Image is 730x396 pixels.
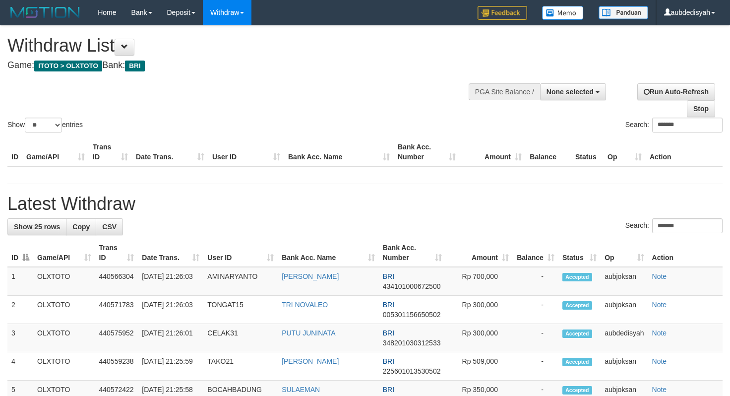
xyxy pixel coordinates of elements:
[383,301,394,309] span: BRI
[138,267,203,296] td: [DATE] 21:26:03
[7,324,33,352] td: 3
[625,218,723,233] label: Search:
[203,296,278,324] td: TONGAT15
[203,352,278,381] td: TAKO21
[446,324,513,352] td: Rp 300,000
[513,239,558,267] th: Balance: activate to sort column ascending
[383,367,441,375] span: Copy 225601013530502 to clipboard
[282,357,339,365] a: [PERSON_NAME]
[95,324,138,352] td: 440575952
[34,61,102,71] span: ITOTO > OLXTOTO
[22,138,89,166] th: Game/API
[7,296,33,324] td: 2
[648,239,723,267] th: Action
[89,138,132,166] th: Trans ID
[203,267,278,296] td: AMINARYANTO
[601,267,648,296] td: aubjoksan
[652,329,667,337] a: Note
[562,301,592,310] span: Accepted
[446,296,513,324] td: Rp 300,000
[562,273,592,281] span: Accepted
[25,118,62,132] select: Showentries
[383,339,441,347] span: Copy 348201030312533 to clipboard
[379,239,446,267] th: Bank Acc. Number: activate to sort column ascending
[562,330,592,338] span: Accepted
[138,352,203,381] td: [DATE] 21:25:59
[652,272,667,280] a: Note
[571,138,604,166] th: Status
[687,100,715,117] a: Stop
[203,324,278,352] td: CELAK31
[542,6,584,20] img: Button%20Memo.svg
[125,61,144,71] span: BRI
[652,357,667,365] a: Note
[14,223,60,231] span: Show 25 rows
[383,311,441,319] span: Copy 005301156650502 to clipboard
[7,267,33,296] td: 1
[601,239,648,267] th: Op: activate to sort column ascending
[646,138,723,166] th: Action
[652,301,667,309] a: Note
[652,386,667,394] a: Note
[282,272,339,280] a: [PERSON_NAME]
[652,218,723,233] input: Search:
[637,83,715,100] a: Run Auto-Refresh
[7,218,66,235] a: Show 25 rows
[513,352,558,381] td: -
[601,296,648,324] td: aubjoksan
[383,386,394,394] span: BRI
[383,329,394,337] span: BRI
[478,6,527,20] img: Feedback.jpg
[513,296,558,324] td: -
[208,138,284,166] th: User ID
[282,329,335,337] a: PUTU JUNINATA
[138,296,203,324] td: [DATE] 21:26:03
[282,301,328,309] a: TRI NOVALEO
[383,282,441,290] span: Copy 434101000672500 to clipboard
[138,324,203,352] td: [DATE] 21:26:01
[138,239,203,267] th: Date Trans.: activate to sort column ascending
[95,267,138,296] td: 440566304
[446,267,513,296] td: Rp 700,000
[513,324,558,352] td: -
[33,324,95,352] td: OLXTOTO
[460,138,526,166] th: Amount
[132,138,208,166] th: Date Trans.
[652,118,723,132] input: Search:
[72,223,90,231] span: Copy
[66,218,96,235] a: Copy
[33,239,95,267] th: Game/API: activate to sort column ascending
[7,138,22,166] th: ID
[625,118,723,132] label: Search:
[540,83,606,100] button: None selected
[562,358,592,366] span: Accepted
[383,272,394,280] span: BRI
[526,138,571,166] th: Balance
[383,357,394,365] span: BRI
[601,352,648,381] td: aubjoksan
[102,223,117,231] span: CSV
[446,239,513,267] th: Amount: activate to sort column ascending
[33,267,95,296] td: OLXTOTO
[7,36,477,56] h1: Withdraw List
[284,138,394,166] th: Bank Acc. Name
[513,267,558,296] td: -
[7,61,477,70] h4: Game: Bank:
[601,324,648,352] td: aubdedisyah
[7,5,83,20] img: MOTION_logo.png
[394,138,460,166] th: Bank Acc. Number
[469,83,540,100] div: PGA Site Balance /
[562,386,592,395] span: Accepted
[599,6,648,19] img: panduan.png
[95,352,138,381] td: 440559238
[7,118,83,132] label: Show entries
[33,296,95,324] td: OLXTOTO
[95,239,138,267] th: Trans ID: activate to sort column ascending
[282,386,320,394] a: SULAEMAN
[547,88,594,96] span: None selected
[96,218,123,235] a: CSV
[7,239,33,267] th: ID: activate to sort column descending
[7,352,33,381] td: 4
[95,296,138,324] td: 440571783
[278,239,379,267] th: Bank Acc. Name: activate to sort column ascending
